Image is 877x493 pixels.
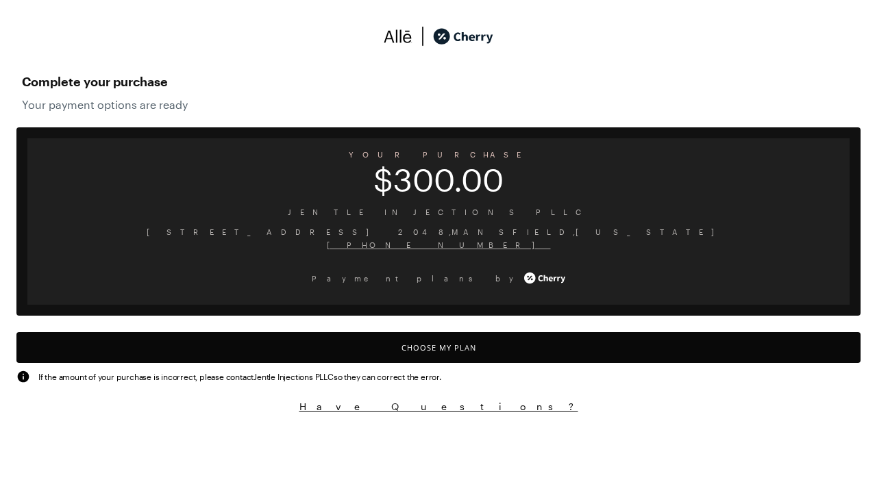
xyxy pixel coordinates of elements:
span: $300.00 [27,170,850,189]
img: cherry_white_logo-JPerc-yG.svg [524,268,565,288]
span: Jentle Injections PLLC [38,205,839,218]
span: [STREET_ADDRESS] 2048 , MANSFIELD , [US_STATE] [38,225,839,238]
span: Your payment options are ready [22,98,855,111]
img: svg%3e [384,26,412,47]
img: svg%3e [16,370,30,383]
span: Payment plans by [312,272,521,285]
span: [PHONE_NUMBER] [38,238,839,251]
img: svg%3e [412,26,433,47]
span: Complete your purchase [22,71,855,92]
button: Have Questions? [16,400,861,413]
img: cherry_black_logo-DrOE_MJI.svg [433,26,493,47]
span: YOUR PURCHASE [27,145,850,164]
span: If the amount of your purchase is incorrect, please contact Jentle Injections PLLC so they can co... [38,370,441,383]
button: Choose My Plan [16,332,861,363]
